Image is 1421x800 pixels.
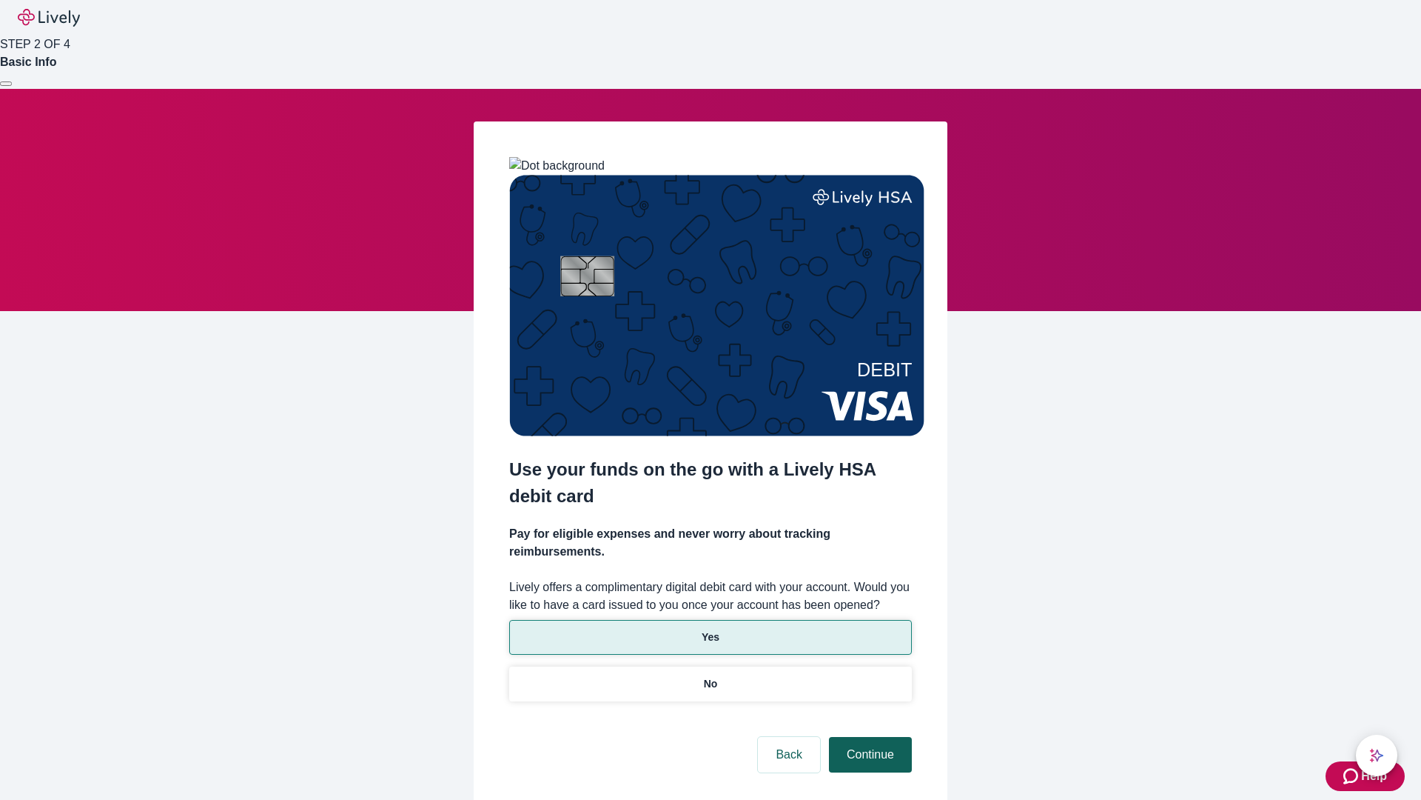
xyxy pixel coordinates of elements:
p: Yes [702,630,719,645]
svg: Lively AI Assistant [1369,748,1384,763]
img: Dot background [509,157,605,175]
button: Zendesk support iconHelp [1326,761,1405,791]
h4: Pay for eligible expenses and never worry about tracking reimbursements. [509,525,912,561]
span: Help [1361,767,1387,785]
label: Lively offers a complimentary digital debit card with your account. Would you like to have a card... [509,579,912,614]
button: No [509,667,912,701]
button: Back [758,737,820,773]
p: No [704,676,718,692]
button: chat [1356,735,1397,776]
button: Yes [509,620,912,655]
svg: Zendesk support icon [1343,767,1361,785]
img: Lively [18,9,80,27]
h2: Use your funds on the go with a Lively HSA debit card [509,456,912,510]
img: Debit card [509,175,924,436]
button: Continue [829,737,912,773]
